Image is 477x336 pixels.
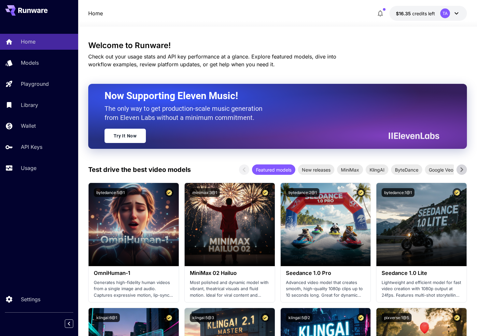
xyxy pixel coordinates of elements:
h3: Seedance 1.0 Pro [286,270,366,276]
button: bytedance:5@1 [94,188,127,197]
button: Certified Model – Vetted for best performance and includes a commercial license. [453,313,461,322]
button: Certified Model – Vetted for best performance and includes a commercial license. [165,313,174,322]
div: MiniMax [337,164,363,175]
div: New releases [298,164,334,175]
button: klingai:6@1 [94,313,120,322]
div: Google Veo [425,164,457,175]
img: alt [376,183,467,266]
button: Certified Model – Vetted for best performance and includes a commercial license. [357,313,365,322]
button: Certified Model – Vetted for best performance and includes a commercial license. [165,188,174,197]
span: credits left [412,11,435,16]
div: Featured models [252,164,295,175]
div: ByteDance [391,164,422,175]
button: Certified Model – Vetted for best performance and includes a commercial license. [453,188,461,197]
h3: OmniHuman‑1 [94,270,174,276]
p: Lightweight and efficient model for fast video creation with 1080p output at 24fps. Features mult... [382,279,461,299]
button: minimax:3@1 [190,188,220,197]
p: Settings [21,295,40,303]
button: Certified Model – Vetted for best performance and includes a commercial license. [357,188,365,197]
p: Wallet [21,122,36,130]
button: klingai:5@3 [190,313,217,322]
p: Playground [21,80,49,88]
p: Usage [21,164,36,172]
span: New releases [298,166,334,173]
p: The only way to get production-scale music generation from Eleven Labs without a minimum commitment. [105,104,267,122]
button: bytedance:1@1 [382,188,414,197]
p: Test drive the best video models [88,165,191,174]
p: API Keys [21,143,42,151]
h3: Seedance 1.0 Lite [382,270,461,276]
img: alt [185,183,275,266]
img: alt [281,183,371,266]
span: MiniMax [337,166,363,173]
span: Google Veo [425,166,457,173]
p: Generates high-fidelity human videos from a single image and audio. Captures expressive motion, l... [94,279,174,299]
span: Check out your usage stats and API key performance at a glance. Explore featured models, dive int... [88,53,336,68]
button: $16.3474TA [389,6,467,21]
p: Advanced video model that creates smooth, high-quality 1080p clips up to 10 seconds long. Great f... [286,279,366,299]
h3: MiniMax 02 Hailuo [190,270,270,276]
nav: breadcrumb [88,9,103,17]
span: ByteDance [391,166,422,173]
button: bytedance:2@1 [286,188,319,197]
h3: Welcome to Runware! [88,41,467,50]
p: Models [21,59,39,67]
span: KlingAI [366,166,388,173]
a: Try It Now [105,129,146,143]
button: klingai:5@2 [286,313,313,322]
p: Most polished and dynamic model with vibrant, theatrical visuals and fluid motion. Ideal for vira... [190,279,270,299]
p: Library [21,101,38,109]
button: Certified Model – Vetted for best performance and includes a commercial license. [261,188,270,197]
div: TA [440,8,450,18]
span: $16.35 [396,11,412,16]
div: $16.3474 [396,10,435,17]
button: Certified Model – Vetted for best performance and includes a commercial license. [261,313,270,322]
p: Home [21,38,35,45]
img: alt [89,183,179,266]
span: Featured models [252,166,295,173]
button: pixverse:1@5 [382,313,412,322]
button: Collapse sidebar [65,319,73,328]
div: KlingAI [366,164,388,175]
div: Collapse sidebar [70,318,78,330]
a: Home [88,9,103,17]
h2: Now Supporting Eleven Music! [105,90,435,102]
